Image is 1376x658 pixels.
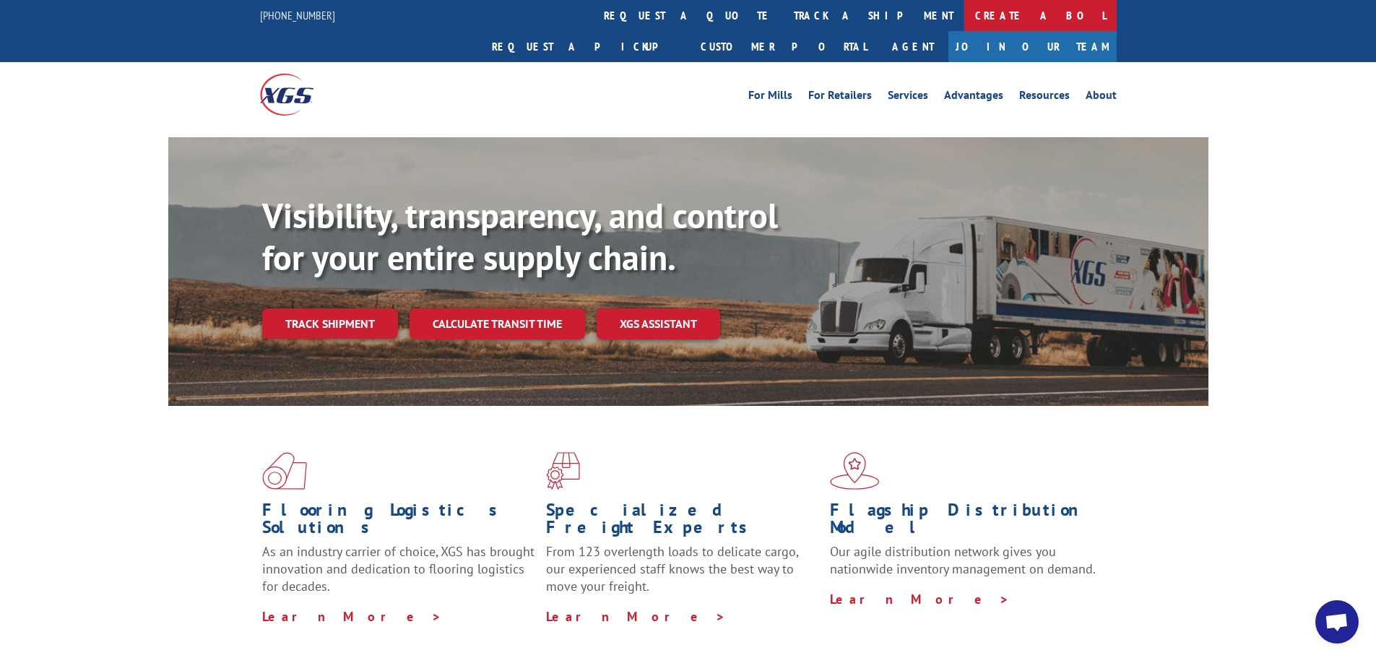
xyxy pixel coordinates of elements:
[546,452,580,490] img: xgs-icon-focused-on-flooring-red
[878,31,948,62] a: Agent
[830,591,1010,607] a: Learn More >
[1019,90,1070,105] a: Resources
[262,452,307,490] img: xgs-icon-total-supply-chain-intelligence-red
[262,501,535,543] h1: Flooring Logistics Solutions
[944,90,1003,105] a: Advantages
[830,501,1103,543] h1: Flagship Distribution Model
[546,501,819,543] h1: Specialized Freight Experts
[262,308,398,339] a: Track shipment
[1086,90,1117,105] a: About
[830,543,1096,577] span: Our agile distribution network gives you nationwide inventory management on demand.
[260,8,335,22] a: [PHONE_NUMBER]
[546,543,819,607] p: From 123 overlength loads to delicate cargo, our experienced staff knows the best way to move you...
[481,31,690,62] a: Request a pickup
[888,90,928,105] a: Services
[262,543,535,594] span: As an industry carrier of choice, XGS has brought innovation and dedication to flooring logistics...
[808,90,872,105] a: For Retailers
[262,608,442,625] a: Learn More >
[830,452,880,490] img: xgs-icon-flagship-distribution-model-red
[262,193,778,280] b: Visibility, transparency, and control for your entire supply chain.
[546,608,726,625] a: Learn More >
[410,308,585,339] a: Calculate transit time
[748,90,792,105] a: For Mills
[597,308,720,339] a: XGS ASSISTANT
[690,31,878,62] a: Customer Portal
[1315,600,1359,644] a: Open chat
[948,31,1117,62] a: Join Our Team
